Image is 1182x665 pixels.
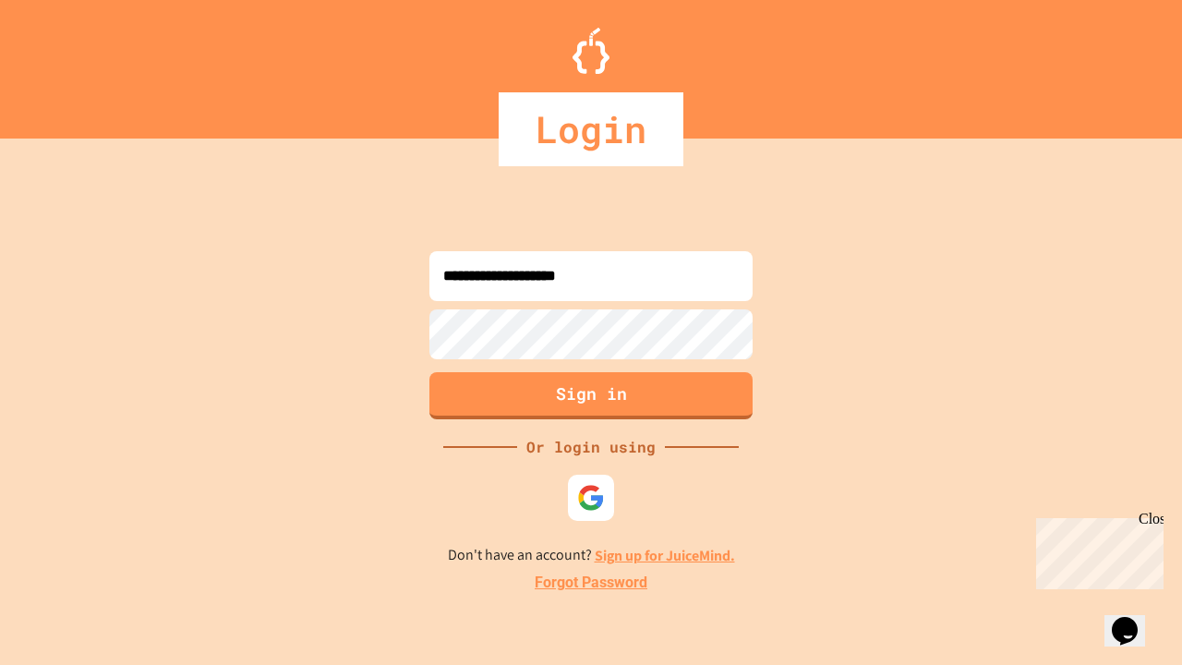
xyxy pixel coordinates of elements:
iframe: chat widget [1029,511,1164,589]
div: Or login using [517,436,665,458]
iframe: chat widget [1104,591,1164,647]
a: Forgot Password [535,572,647,594]
div: Chat with us now!Close [7,7,127,117]
p: Don't have an account? [448,544,735,567]
div: Login [499,92,683,166]
img: google-icon.svg [577,484,605,512]
a: Sign up for JuiceMind. [595,546,735,565]
button: Sign in [429,372,753,419]
img: Logo.svg [573,28,609,74]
